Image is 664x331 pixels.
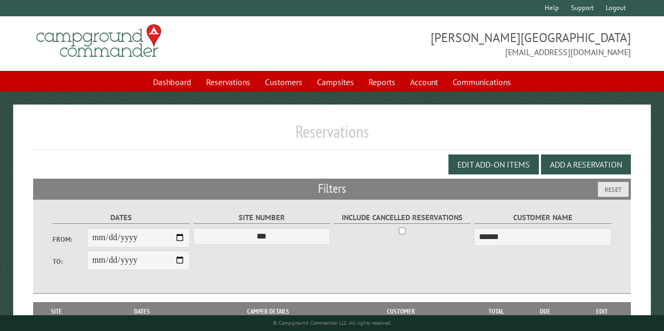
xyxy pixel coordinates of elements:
label: Dates [53,212,190,224]
label: Site Number [193,212,331,224]
a: Dashboard [147,72,198,92]
small: © Campground Commander LLC. All rights reserved. [273,319,392,326]
th: Site [38,302,75,320]
th: Customer [326,302,475,320]
button: Reset [598,182,629,197]
h2: Filters [33,179,631,199]
label: To: [53,256,87,266]
th: Edit [573,302,631,320]
button: Edit Add-on Items [448,154,539,174]
a: Customers [259,72,309,92]
th: Dates [75,302,209,320]
label: Include Cancelled Reservations [334,212,471,224]
a: Reservations [200,72,257,92]
img: Campground Commander [33,20,165,61]
button: Add a Reservation [541,154,631,174]
span: [PERSON_NAME][GEOGRAPHIC_DATA] [EMAIL_ADDRESS][DOMAIN_NAME] [332,29,631,58]
h1: Reservations [33,121,631,150]
th: Total [475,302,517,320]
label: Customer Name [474,212,611,224]
th: Due [517,302,573,320]
a: Account [404,72,444,92]
a: Communications [446,72,517,92]
a: Campsites [311,72,360,92]
label: From: [53,234,87,244]
th: Camper Details [209,302,326,320]
a: Reports [362,72,402,92]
